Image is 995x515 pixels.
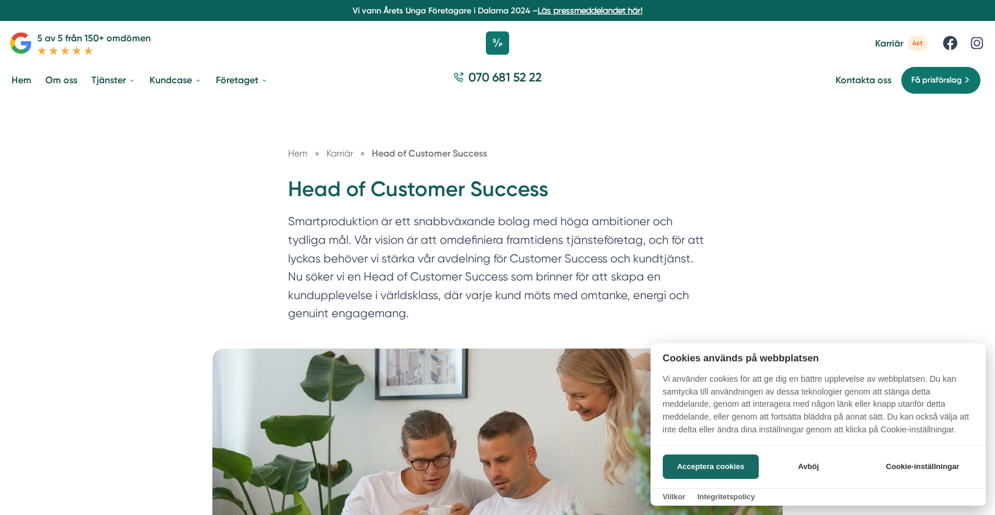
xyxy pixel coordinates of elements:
[651,353,986,364] h2: Cookies används på webbplatsen
[762,454,855,479] button: Avböj
[663,492,685,501] a: Villkor
[651,373,986,444] p: Vi använder cookies för att ge dig en bättre upplevelse av webbplatsen. Du kan samtycka till anvä...
[872,454,973,479] button: Cookie-inställningar
[697,492,755,501] a: Integritetspolicy
[663,454,759,479] button: Acceptera cookies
